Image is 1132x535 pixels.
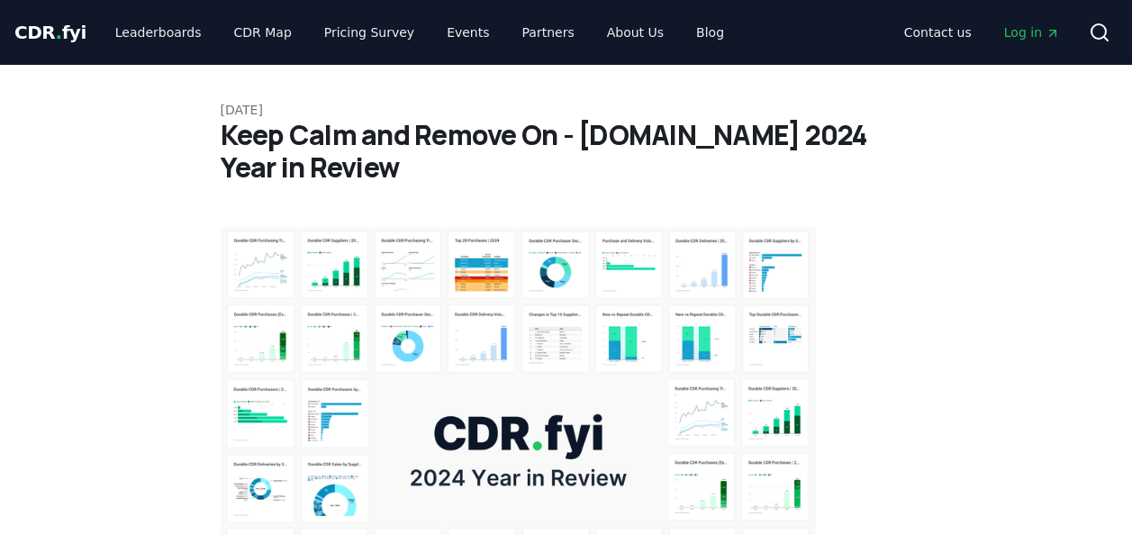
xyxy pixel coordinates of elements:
[221,101,912,119] p: [DATE]
[508,16,589,49] a: Partners
[56,22,62,43] span: .
[221,119,912,184] h1: Keep Calm and Remove On - [DOMAIN_NAME] 2024 Year in Review
[310,16,429,49] a: Pricing Survey
[990,16,1074,49] a: Log in
[890,16,986,49] a: Contact us
[890,16,1074,49] nav: Main
[14,20,86,45] a: CDR.fyi
[101,16,738,49] nav: Main
[220,16,306,49] a: CDR Map
[682,16,738,49] a: Blog
[1004,23,1060,41] span: Log in
[593,16,678,49] a: About Us
[14,22,86,43] span: CDR fyi
[432,16,503,49] a: Events
[101,16,216,49] a: Leaderboards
